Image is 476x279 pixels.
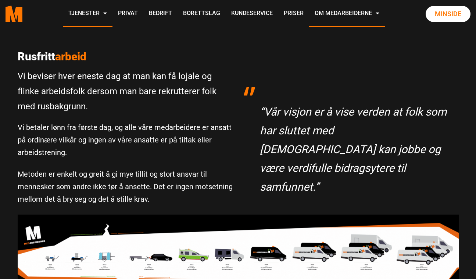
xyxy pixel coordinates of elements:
p: Rusfritt [18,50,233,63]
a: Bedrift [143,1,178,27]
span: arbeid [55,50,86,63]
a: Privat [112,1,143,27]
p: Vi beviser hver eneste dag at man kan få lojale og flinke arbeidsfolk dersom man bare rekrutterer... [18,69,233,114]
a: Minside [426,6,470,22]
a: Borettslag [178,1,226,27]
a: Priser [278,1,309,27]
p: Metoden er enkelt og greit å gi mye tillit og stort ansvar til mennesker som andre ikke tør å ans... [18,168,233,205]
p: “Vår visjon er å vise verden at folk som har sluttet med [DEMOGRAPHIC_DATA] kan jobbe og være ver... [260,102,451,196]
a: Tjenester [63,1,112,27]
a: Om Medarbeiderne [309,1,385,27]
a: Kundeservice [226,1,278,27]
p: Vi betaler lønn fra første dag, og alle våre medarbeidere er ansatt på ordinære vilkår og ingen a... [18,121,233,159]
